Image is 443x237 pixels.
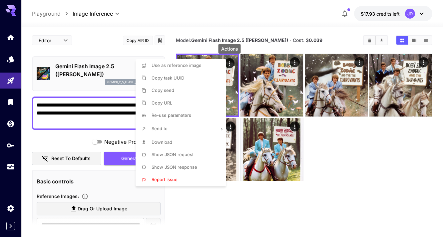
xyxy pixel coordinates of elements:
div: Actions [219,44,241,54]
span: Send to [152,126,168,131]
span: Show JSON request [152,152,194,157]
span: Copy task UUID [152,75,184,81]
span: Re-use parameters [152,113,191,118]
span: Show JSON response [152,164,197,170]
span: Download [152,139,172,145]
span: Copy URL [152,100,172,106]
span: Report issue [152,177,178,182]
span: Use as reference image [152,63,202,68]
span: Copy seed [152,88,174,93]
